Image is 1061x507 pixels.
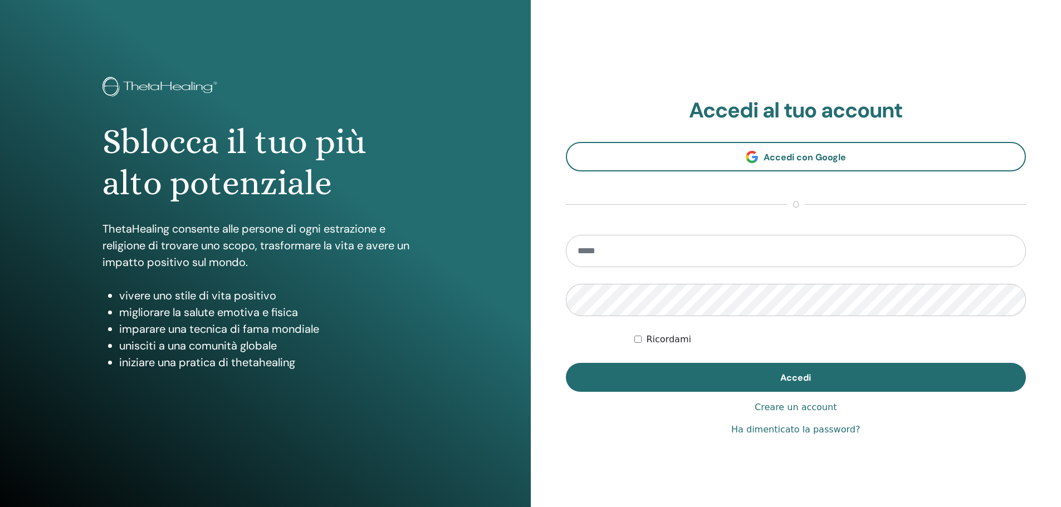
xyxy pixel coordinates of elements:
[731,423,860,436] a: Ha dimenticato la password?
[119,287,428,304] li: vivere uno stile di vita positivo
[566,363,1026,392] button: Accedi
[566,98,1026,124] h2: Accedi al tuo account
[102,121,428,204] h1: Sblocca il tuo più alto potenziale
[102,220,428,270] p: ThetaHealing consente alle persone di ogni estrazione e religione di trovare uno scopo, trasforma...
[780,372,811,383] span: Accedi
[634,333,1026,346] div: Keep me authenticated indefinitely or until I manually logout
[764,151,846,163] span: Accedi con Google
[755,401,837,414] a: Creare un account
[119,304,428,321] li: migliorare la salute emotiva e fisica
[566,142,1026,171] a: Accedi con Google
[787,198,805,211] span: o
[646,333,691,346] label: Ricordami
[119,321,428,337] li: imparare una tecnica di fama mondiale
[119,337,428,354] li: unisciti a una comunità globale
[119,354,428,371] li: iniziare una pratica di thetahealing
